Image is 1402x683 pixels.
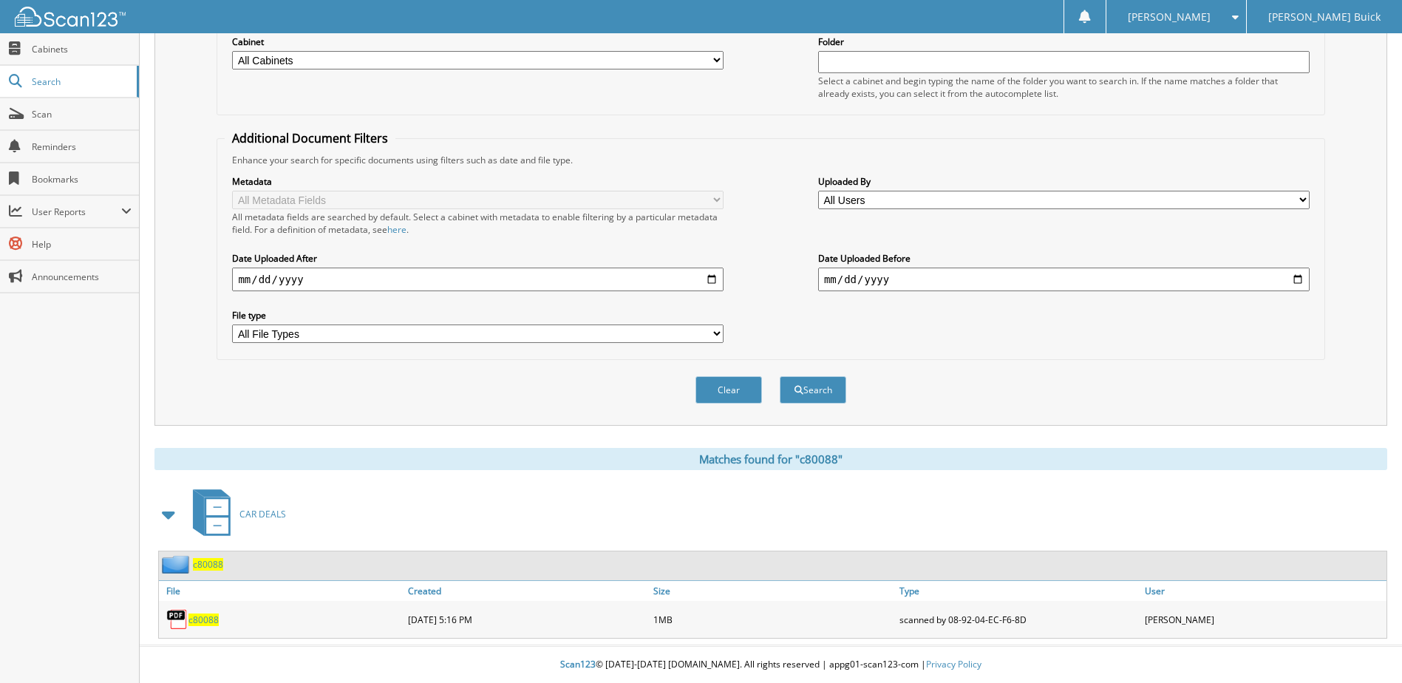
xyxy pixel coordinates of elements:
[239,508,286,520] span: CAR DEALS
[232,252,724,265] label: Date Uploaded After
[1128,13,1211,21] span: [PERSON_NAME]
[232,35,724,48] label: Cabinet
[225,154,1316,166] div: Enhance your search for specific documents using filters such as date and file type.
[162,555,193,574] img: folder2.png
[232,211,724,236] div: All metadata fields are searched by default. Select a cabinet with metadata to enable filtering b...
[15,7,126,27] img: scan123-logo-white.svg
[166,608,188,631] img: PDF.png
[404,581,650,601] a: Created
[32,75,129,88] span: Search
[32,271,132,283] span: Announcements
[896,605,1141,634] div: scanned by 08-92-04-EC-F6-8D
[232,268,724,291] input: start
[1141,605,1386,634] div: [PERSON_NAME]
[896,581,1141,601] a: Type
[140,647,1402,683] div: © [DATE]-[DATE] [DOMAIN_NAME]. All rights reserved | appg01-scan123-com |
[159,581,404,601] a: File
[818,35,1310,48] label: Folder
[32,108,132,120] span: Scan
[32,43,132,55] span: Cabinets
[560,658,596,670] span: Scan123
[650,605,895,634] div: 1MB
[225,130,395,146] legend: Additional Document Filters
[818,175,1310,188] label: Uploaded By
[184,485,286,543] a: CAR DEALS
[387,223,406,236] a: here
[232,309,724,322] label: File type
[32,173,132,186] span: Bookmarks
[818,75,1310,100] div: Select a cabinet and begin typing the name of the folder you want to search in. If the name match...
[188,614,219,626] a: c80088
[818,252,1310,265] label: Date Uploaded Before
[780,376,846,404] button: Search
[926,658,981,670] a: Privacy Policy
[1268,13,1381,21] span: [PERSON_NAME] Buick
[818,268,1310,291] input: end
[193,558,223,571] a: c80088
[1328,612,1402,683] iframe: Chat Widget
[32,238,132,251] span: Help
[32,140,132,153] span: Reminders
[1141,581,1386,601] a: User
[404,605,650,634] div: [DATE] 5:16 PM
[650,581,895,601] a: Size
[32,205,121,218] span: User Reports
[154,448,1387,470] div: Matches found for "c80088"
[232,175,724,188] label: Metadata
[695,376,762,404] button: Clear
